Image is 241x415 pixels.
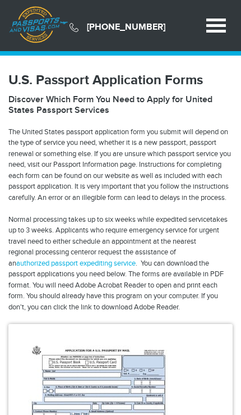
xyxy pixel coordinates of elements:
h1: U.S. Passport Application Forms [8,72,233,89]
p: Normal processing takes up to six weeks while expedited servicetakes up to 3 weeks. Applicants wh... [8,215,233,313]
a: [PHONE_NUMBER] [87,22,165,33]
h2: Discover Which Form You Need to Apply for United States Passport Services [8,94,233,116]
a: Passports & [DOMAIN_NAME] [9,6,68,45]
a: authorized passport expediting service [16,259,136,268]
p: The United States passport application form you submit will depend on the type of service you nee... [8,127,233,204]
